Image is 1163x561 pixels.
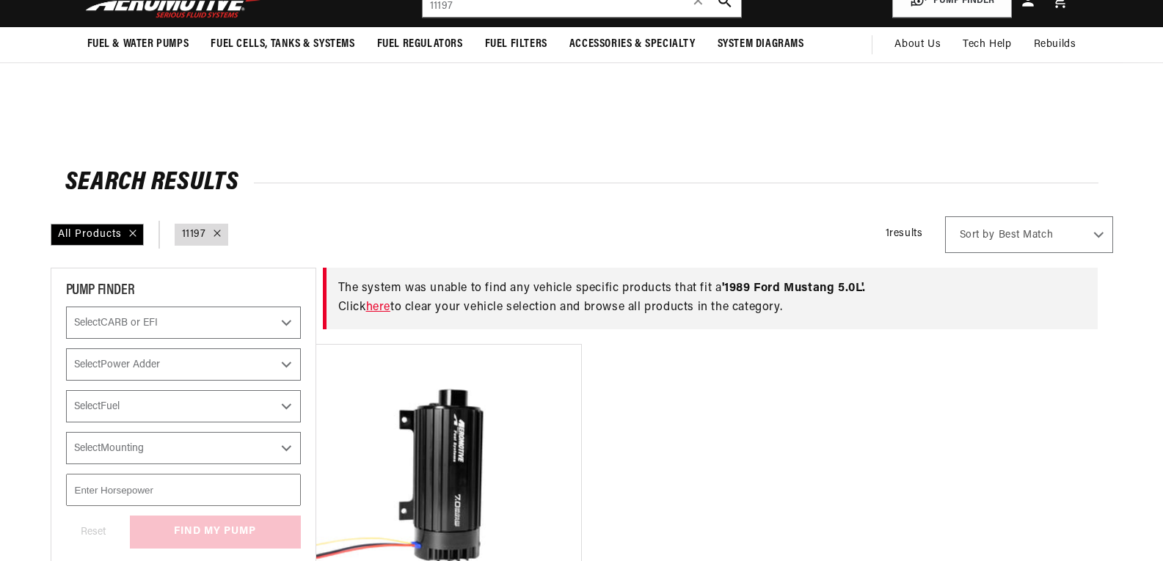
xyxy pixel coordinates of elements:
select: CARB or EFI [66,307,301,339]
span: Tech Help [963,37,1011,53]
summary: Fuel & Water Pumps [76,27,200,62]
span: 1 results [886,228,923,239]
span: Sort by [960,228,995,243]
span: Fuel Cells, Tanks & Systems [211,37,354,52]
div: The system was unable to find any vehicle specific products that fit a Click to clear your vehicl... [323,268,1098,329]
span: PUMP FINDER [66,283,135,298]
summary: System Diagrams [707,27,815,62]
a: 11197 [182,227,206,243]
summary: Fuel Regulators [366,27,474,62]
span: System Diagrams [718,37,804,52]
span: Fuel Regulators [377,37,463,52]
span: About Us [894,39,941,50]
span: Fuel & Water Pumps [87,37,189,52]
select: Power Adder [66,348,301,381]
div: All Products [51,224,144,246]
select: Mounting [66,432,301,464]
input: Enter Horsepower [66,474,301,506]
a: About Us [883,27,952,62]
select: Fuel [66,390,301,422]
span: Rebuilds [1034,37,1076,53]
h2: Search Results [65,172,1098,195]
summary: Accessories & Specialty [558,27,707,62]
span: ' 1989 Ford Mustang 5.0L '. [722,282,866,294]
summary: Rebuilds [1023,27,1087,62]
summary: Fuel Cells, Tanks & Systems [200,27,365,62]
summary: Tech Help [952,27,1022,62]
span: Fuel Filters [485,37,547,52]
select: Sort by [945,216,1113,253]
span: Accessories & Specialty [569,37,696,52]
a: here [366,301,390,313]
summary: Fuel Filters [474,27,558,62]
